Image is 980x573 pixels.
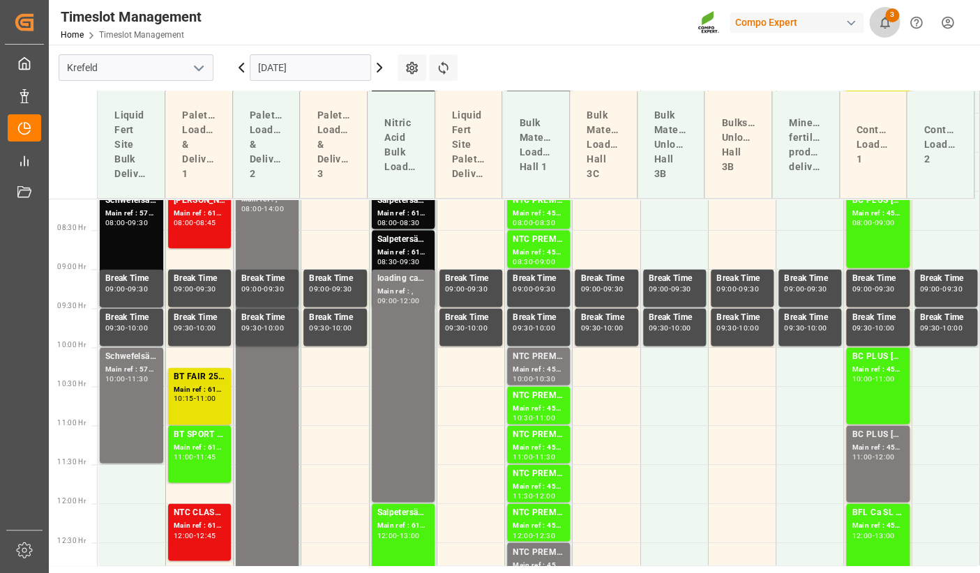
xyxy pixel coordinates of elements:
div: 09:30 [920,325,940,331]
div: 12:00 [852,532,872,538]
div: Salpetersäure 60 lose [377,506,429,520]
div: 09:30 [331,286,352,292]
div: 11:30 [535,454,555,460]
div: 09:30 [400,259,420,265]
div: [PERSON_NAME] 8-8-6 20L (x48) DE,ENTPL N 12-4-6 25kg (x40) D,A,CHBT FAIR 25-5-8 35%UH 3M 25kg (x4... [174,194,225,208]
div: - [533,532,535,538]
div: - [601,325,603,331]
div: NTC PREMIUM [DATE]+3+TE BULK [513,350,564,364]
div: 09:30 [580,325,601,331]
div: 09:30 [739,286,759,292]
span: 08:30 Hr [57,224,86,231]
div: 10:00 [196,325,216,331]
div: 11:00 [196,395,216,402]
div: Break Time [309,272,361,286]
div: 12:00 [174,532,194,538]
div: Liquid Fert Site Bulk Delivery [109,102,153,187]
div: 10:00 [105,376,126,382]
div: Schwefelsäure SO3 rein (Frisch-Ware) [105,350,158,364]
div: Main ref : , [377,286,429,298]
div: 09:00 [105,286,126,292]
div: Main ref : 4500000569, 2000000524 [852,208,903,220]
div: Break Time [784,311,836,325]
div: - [533,220,535,226]
div: BFL Ca SL 200L (x4) CL,ES,LAT MTO [852,506,903,520]
div: 09:30 [784,325,804,331]
div: 12:00 [875,454,895,460]
div: 10:00 [603,325,623,331]
div: - [262,206,264,212]
div: - [194,325,196,331]
div: - [465,325,467,331]
div: NTC PREMIUM [DATE]+3+TE BULK [513,233,564,247]
div: 09:30 [174,325,194,331]
div: 09:30 [105,325,126,331]
div: BC PLUS [DATE] 6M 25kg (x42) WW [852,194,903,208]
div: - [126,286,128,292]
div: 09:00 [377,298,398,304]
div: Break Time [105,272,158,286]
div: - [329,325,331,331]
div: 10:00 [331,325,352,331]
div: 08:00 [174,220,194,226]
div: - [465,286,467,292]
div: 10:15 [174,395,194,402]
button: Compo Expert [730,9,869,36]
div: Break Time [649,272,700,286]
div: - [804,286,806,292]
div: 09:00 [174,286,194,292]
div: NTC CLASSIC [DATE] 25kg (x40) DE,EN,PLTPL N 12-4-6 25kg (x40) D,A,CHEST TE-MAX 11-48 20kg (x45) D... [174,506,225,520]
div: Break Time [309,311,361,325]
div: - [737,325,739,331]
div: - [533,415,535,421]
span: 09:30 Hr [57,302,86,310]
span: 12:30 Hr [57,536,86,544]
div: Break Time [105,311,158,325]
div: Break Time [852,311,903,325]
div: Main ref : 6100001581, 2000001362 [377,247,429,259]
div: 08:30 [400,220,420,226]
div: 08:45 [196,220,216,226]
div: BT FAIR 25-5-8 35%UH 3M 25kg (x40) INTNTC PREMIUM [DATE]+3+TE 600kg BBNTC PREMIUM [DATE] 25kg (x4... [174,370,225,384]
div: - [872,325,874,331]
input: DD.MM.YYYY [250,54,371,81]
div: 12:00 [513,532,533,538]
div: 09:00 [309,286,329,292]
div: Main ref : 4500001017, 2000001045 [513,247,564,259]
div: 09:30 [309,325,329,331]
div: - [126,220,128,226]
span: 10:00 Hr [57,341,86,349]
div: Salpetersäure 53 lose [377,194,429,208]
div: BT SPORT [DATE] 25%UH 3M 25kg (x40) INTNTC N-MAX 24-5-5 50kg(x21) A,BNL,D,EN,PLNTC PREMIUM [DATE]... [174,428,225,442]
div: 09:30 [513,325,533,331]
div: 09:00 [852,286,872,292]
div: 08:00 [852,220,872,226]
div: - [329,286,331,292]
div: Break Time [920,311,972,325]
div: 10:00 [535,325,555,331]
div: NTC PREMIUM [DATE]+3+TE BULK [513,467,564,481]
div: Break Time [241,311,293,325]
div: - [533,376,535,382]
div: 11:00 [513,454,533,460]
div: - [397,532,399,538]
div: 11:30 [513,493,533,499]
div: NTC PREMIUM [DATE]+3+TE BULK [513,389,564,403]
div: - [872,454,874,460]
div: 10:00 [875,325,895,331]
div: Break Time [445,311,497,325]
div: Break Time [241,272,293,286]
div: 13:00 [875,532,895,538]
div: - [397,220,399,226]
div: 09:30 [716,325,737,331]
div: 10:30 [513,415,533,421]
div: - [872,532,874,538]
div: - [533,325,535,331]
div: - [872,376,874,382]
div: Salpetersäure 53 lose [377,233,429,247]
div: - [126,376,128,382]
div: Break Time [513,272,564,286]
img: Screenshot%202023-09-29%20at%2010.02.21.png_1712312052.png [698,10,720,35]
div: Main ref : 4500001022, 2000001045 [513,442,564,454]
div: Break Time [580,311,632,325]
